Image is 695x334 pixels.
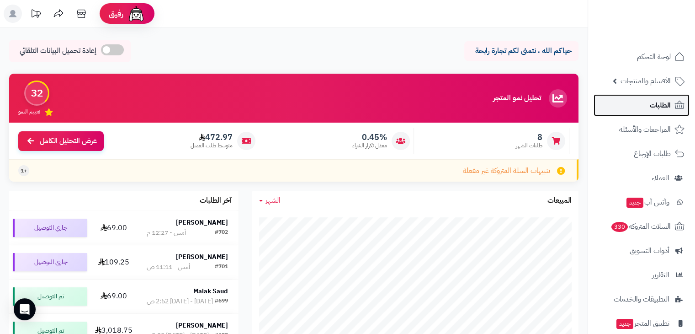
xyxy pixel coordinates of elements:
[614,293,669,306] span: التطبيقات والخدمات
[471,46,572,56] p: حياكم الله ، نتمنى لكم تجارة رابحة
[594,288,690,310] a: التطبيقات والخدمات
[594,240,690,262] a: أدوات التسويق
[650,99,671,112] span: الطلبات
[621,75,671,87] span: الأقسام والمنتجات
[193,286,228,296] strong: Malak Saud
[493,94,541,102] h3: تحليل نمو المتجر
[176,252,228,262] strong: [PERSON_NAME]
[626,196,669,209] span: وآتس آب
[352,142,387,150] span: معدل تكرار الشراء
[652,172,669,184] span: العملاء
[13,287,87,306] div: تم التوصيل
[611,222,628,232] span: 330
[147,297,213,306] div: [DATE] - [DATE] 2:52 ص
[463,166,550,176] span: تنبيهات السلة المتروكة غير مفعلة
[352,132,387,142] span: 0.45%
[594,94,690,116] a: الطلبات
[637,50,671,63] span: لوحة التحكم
[215,228,228,237] div: #702
[516,142,542,150] span: طلبات الشهر
[626,198,643,208] span: جديد
[191,142,233,150] span: متوسط طلب العميل
[18,131,104,151] a: عرض التحليل الكامل
[652,269,669,281] span: التقارير
[594,119,690,140] a: المراجعات والأسئلة
[14,298,36,320] div: Open Intercom Messenger
[610,220,671,233] span: السلات المتروكة
[13,253,87,271] div: جاري التوصيل
[594,143,690,165] a: طلبات الإرجاع
[13,219,87,237] div: جاري التوصيل
[547,197,572,205] h3: المبيعات
[516,132,542,142] span: 8
[21,167,27,175] span: +1
[176,321,228,330] strong: [PERSON_NAME]
[127,5,145,23] img: ai-face.png
[91,245,137,279] td: 109.25
[91,280,137,313] td: 69.00
[615,317,669,330] span: تطبيق المتجر
[147,228,186,237] div: أمس - 12:27 م
[634,147,671,160] span: طلبات الإرجاع
[147,263,190,272] div: أمس - 11:11 ص
[109,8,123,19] span: رفيق
[594,264,690,286] a: التقارير
[24,5,47,25] a: تحديثات المنصة
[594,46,690,68] a: لوحة التحكم
[259,195,281,206] a: الشهر
[594,167,690,189] a: العملاء
[265,195,281,206] span: الشهر
[91,211,137,245] td: 69.00
[215,263,228,272] div: #701
[594,191,690,213] a: وآتس آبجديد
[20,46,96,56] span: إعادة تحميل البيانات التلقائي
[619,123,671,136] span: المراجعات والأسئلة
[18,108,40,116] span: تقييم النمو
[215,297,228,306] div: #699
[176,218,228,227] strong: [PERSON_NAME]
[40,136,97,146] span: عرض التحليل الكامل
[630,244,669,257] span: أدوات التسويق
[191,132,233,142] span: 472.97
[616,319,633,329] span: جديد
[594,215,690,237] a: السلات المتروكة330
[200,197,232,205] h3: آخر الطلبات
